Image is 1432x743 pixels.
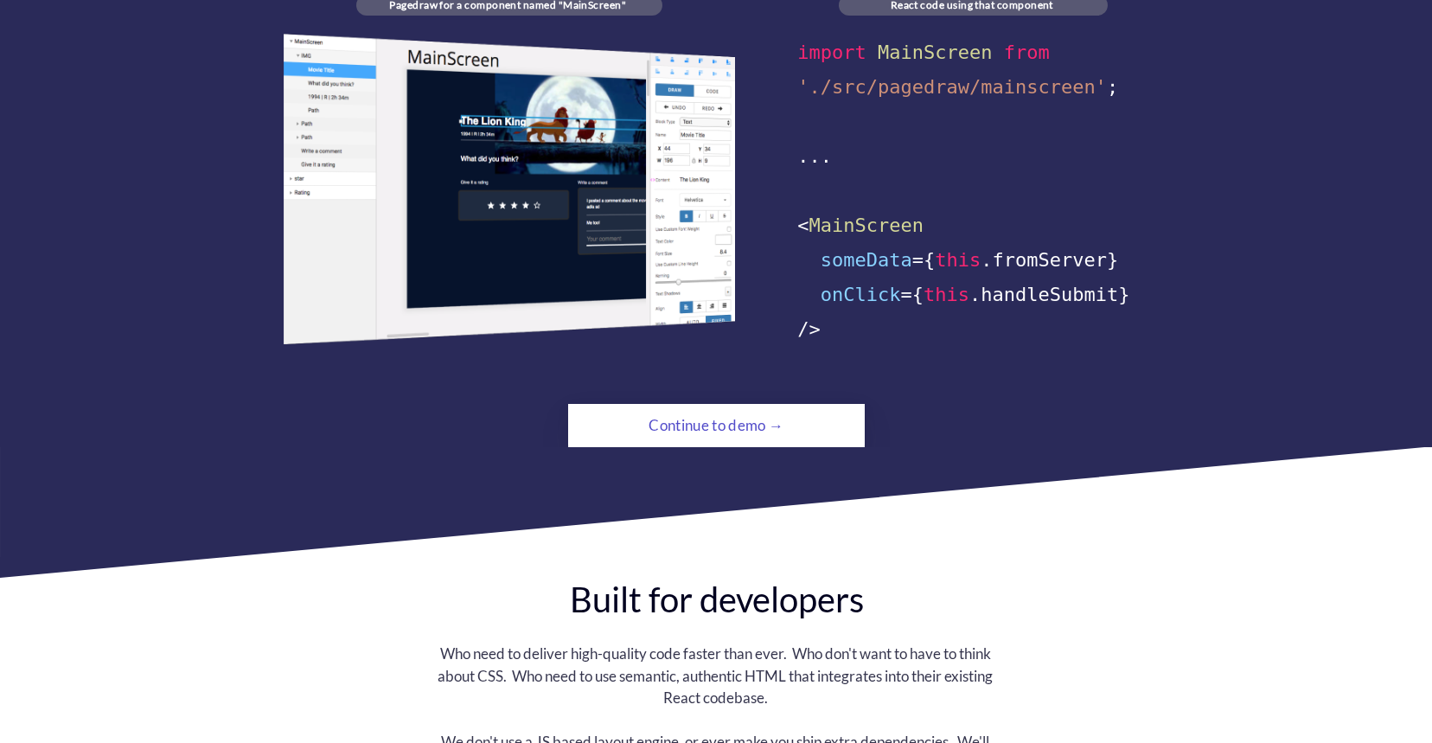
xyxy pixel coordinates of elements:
[821,284,901,305] span: onClick
[878,42,992,63] span: MainScreen
[797,208,1149,243] div: <
[809,215,924,236] span: MainScreen
[924,284,969,305] span: this
[615,408,817,443] div: Continue to demo →
[935,249,981,271] span: this
[1004,42,1050,63] span: from
[797,312,1149,347] div: />
[284,34,735,344] img: image.png
[797,139,1149,174] div: ...
[797,278,1149,312] div: ={ .handleSubmit}
[797,243,1149,278] div: ={ .fromServer}
[435,643,997,709] div: Who need to deliver high-quality code faster than ever. Who don't want to have to think about CSS...
[797,42,866,63] span: import
[537,578,896,621] div: Built for developers
[797,70,1149,105] div: ;
[797,76,1107,98] span: './src/pagedraw/mainscreen'
[821,249,912,271] span: someData
[568,404,865,447] a: Continue to demo →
